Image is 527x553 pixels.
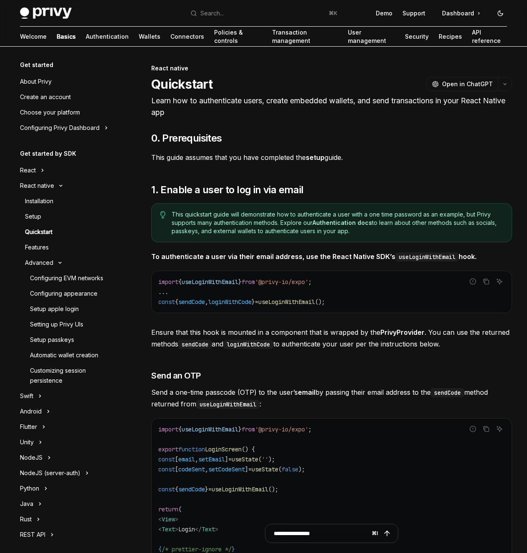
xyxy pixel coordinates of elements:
a: Customizing session persistence [13,363,120,388]
span: ... [158,288,168,296]
span: from [242,278,255,286]
button: Toggle dark mode [494,7,507,20]
span: useLoginWithEmail [182,426,238,433]
div: Rust [20,514,32,524]
h5: Get started by SDK [20,149,76,159]
div: Setup passkeys [30,335,74,345]
span: = [208,486,212,493]
div: Configuring appearance [30,289,97,299]
span: useState [252,466,278,473]
button: Toggle Configuring Privy Dashboard section [13,120,120,135]
span: , [205,466,208,473]
div: NodeJS [20,453,42,463]
span: import [158,426,178,433]
h5: Get started [20,60,53,70]
a: Create an account [13,90,120,105]
button: Copy the contents from the code block [481,276,492,287]
div: React [20,165,36,175]
a: Policies & controls [214,27,262,47]
span: '@privy-io/expo' [255,278,308,286]
span: false [282,466,298,473]
span: { [178,278,182,286]
span: setCodeSent [208,466,245,473]
a: Configuring appearance [13,286,120,301]
button: Toggle Rust section [13,512,120,527]
strong: To authenticate a user via their email address, use the React Native SDK’s hook. [151,252,477,261]
a: Security [405,27,429,47]
span: Open in ChatGPT [442,80,493,88]
a: API reference [472,27,507,47]
div: Configuring Privy Dashboard [20,123,100,133]
a: Support [402,9,425,17]
div: Setup apple login [30,304,79,314]
span: useLoginWithEmail [258,298,315,306]
span: ] [245,466,248,473]
button: Toggle React section [13,163,120,178]
span: ] [225,456,228,463]
a: Setup passkeys [13,332,120,347]
span: function [178,446,205,453]
span: [ [175,466,178,473]
span: '@privy-io/expo' [255,426,308,433]
div: Customizing session persistence [30,366,115,386]
span: = [248,466,252,473]
span: Send an OTP [151,370,201,381]
div: Automatic wallet creation [30,350,98,360]
span: useState [232,456,258,463]
span: This guide assumes that you have completed the guide. [151,152,512,163]
span: = [255,298,258,306]
button: Toggle Android section [13,404,120,419]
div: NodeJS (server-auth) [20,468,80,478]
div: Quickstart [25,227,52,237]
div: Advanced [25,258,53,268]
div: REST API [20,530,45,540]
div: About Privy [20,77,52,87]
span: , [205,298,208,306]
span: > [175,516,178,523]
span: ); [268,456,275,463]
span: sendCode [178,298,205,306]
span: codeSent [178,466,205,473]
code: loginWithCode [223,340,273,349]
span: View [162,516,175,523]
div: React native [20,181,54,191]
button: Toggle Unity section [13,435,120,450]
button: Copy the contents from the code block [481,423,492,434]
span: [ [175,456,178,463]
a: User management [348,27,395,47]
button: Toggle Advanced section [13,255,120,270]
span: } [238,426,242,433]
span: (); [315,298,325,306]
div: Setting up Privy UIs [30,319,83,329]
a: Installation [13,194,120,209]
a: PrivyProvider [380,328,425,336]
span: Send a one-time passcode (OTP) to the user’s by passing their email address to the method returne... [151,386,512,410]
a: Quickstart [13,224,120,239]
span: const [158,466,175,473]
a: Automatic wallet creation [13,348,120,363]
button: Toggle REST API section [13,527,120,542]
button: Ask AI [494,276,505,287]
span: ; [308,426,312,433]
span: sendCode [178,486,205,493]
span: '' [262,456,268,463]
span: import [158,278,178,286]
span: const [158,456,175,463]
a: Basics [57,27,76,47]
a: Setup apple login [13,301,120,316]
div: Search... [200,8,224,18]
button: Open search [185,6,342,21]
button: Toggle Java section [13,496,120,511]
a: Demo [376,9,392,17]
button: Toggle Python section [13,481,120,496]
a: Connectors [170,27,204,47]
button: Toggle Swift section [13,389,120,404]
button: Ask AI [494,423,505,434]
div: Android [20,406,42,416]
p: Learn how to authenticate users, create embedded wallets, and send transactions in your React Nat... [151,95,512,118]
span: (); [268,486,278,493]
div: Features [25,242,49,252]
span: useLoginWithEmail [212,486,268,493]
a: Recipes [439,27,462,47]
span: ( [178,506,182,513]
